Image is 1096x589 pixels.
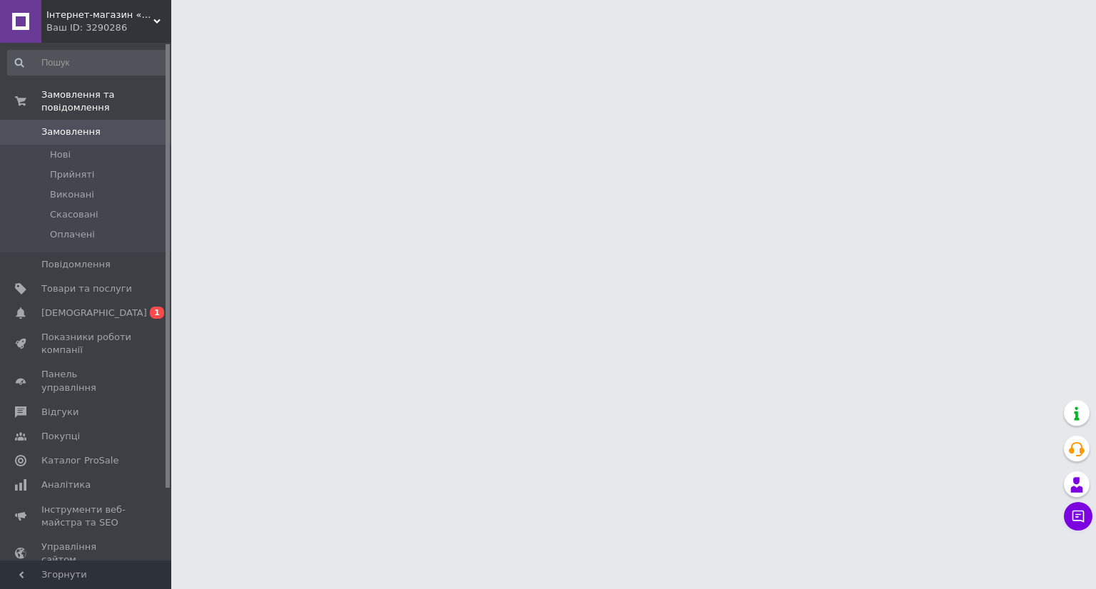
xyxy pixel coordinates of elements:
[46,21,171,34] div: Ваш ID: 3290286
[150,307,164,319] span: 1
[41,126,101,138] span: Замовлення
[41,258,111,271] span: Повідомлення
[7,50,168,76] input: Пошук
[41,368,132,394] span: Панель управління
[50,148,71,161] span: Нові
[50,228,95,241] span: Оплачені
[41,503,132,529] span: Інструменти веб-майстра та SEO
[41,454,118,467] span: Каталог ProSale
[41,331,132,357] span: Показники роботи компанії
[50,188,94,201] span: Виконані
[41,307,147,319] span: [DEMOGRAPHIC_DATA]
[41,406,78,419] span: Відгуки
[50,208,98,221] span: Скасовані
[41,282,132,295] span: Товари та послуги
[46,9,153,21] span: Інтернет-магазин «Medvir»
[41,88,171,114] span: Замовлення та повідомлення
[41,478,91,491] span: Аналітика
[41,541,132,566] span: Управління сайтом
[1064,502,1092,531] button: Чат з покупцем
[50,168,94,181] span: Прийняті
[41,430,80,443] span: Покупці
